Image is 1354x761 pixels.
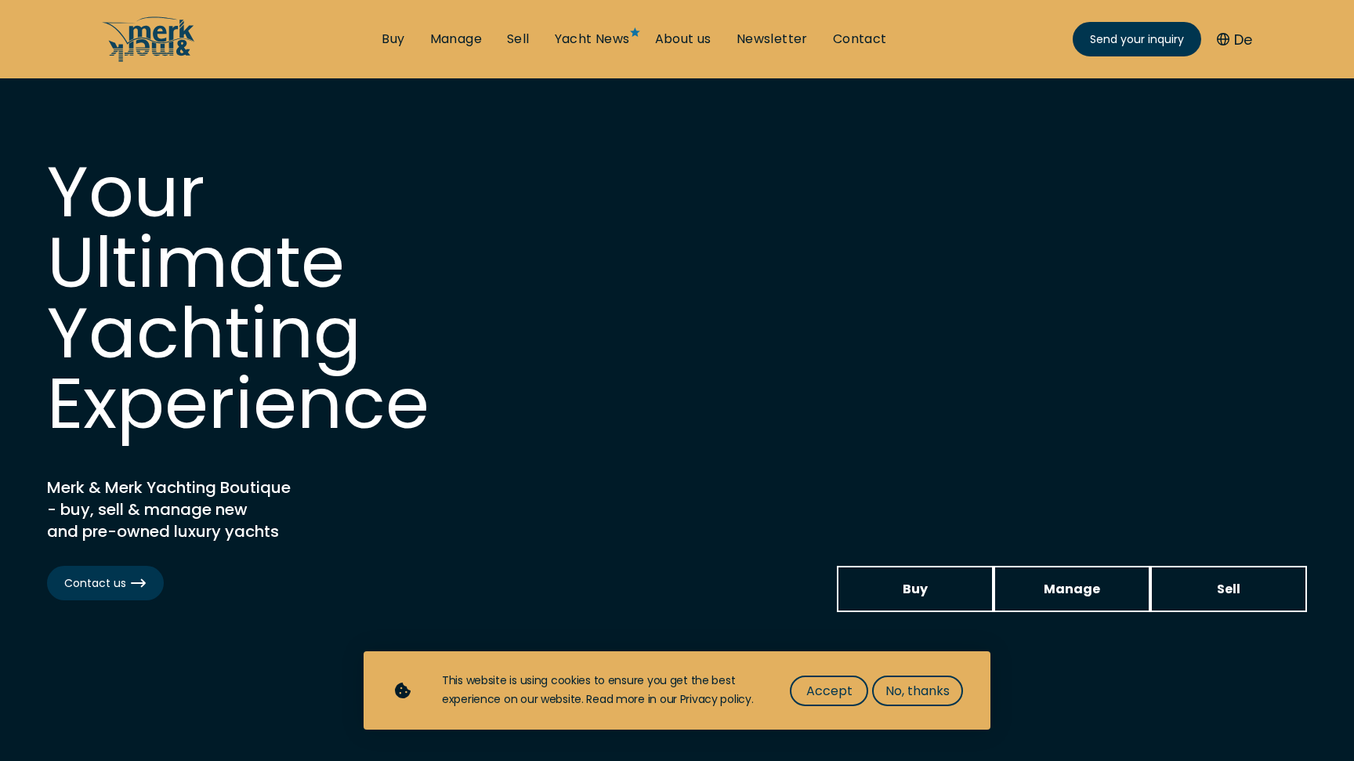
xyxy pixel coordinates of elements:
[442,672,758,709] div: This website is using cookies to ensure you get the best experience on our website. Read more in ...
[806,681,853,701] span: Accept
[430,31,482,48] a: Manage
[994,566,1150,612] a: Manage
[1217,29,1252,50] button: De
[1150,566,1307,612] a: Sell
[64,575,147,592] span: Contact us
[555,31,630,48] a: Yacht News
[833,31,887,48] a: Contact
[47,566,164,600] a: Contact us
[872,676,963,706] button: No, thanks
[790,676,868,706] button: Accept
[737,31,808,48] a: Newsletter
[1073,22,1201,56] a: Send your inquiry
[655,31,711,48] a: About us
[47,157,517,439] h1: Your Ultimate Yachting Experience
[680,691,751,707] a: Privacy policy
[903,579,928,599] span: Buy
[382,31,404,48] a: Buy
[1217,579,1240,599] span: Sell
[507,31,530,48] a: Sell
[47,477,439,542] h2: Merk & Merk Yachting Boutique - buy, sell & manage new and pre-owned luxury yachts
[1090,31,1184,48] span: Send your inquiry
[885,681,950,701] span: No, thanks
[1044,579,1100,599] span: Manage
[837,566,994,612] a: Buy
